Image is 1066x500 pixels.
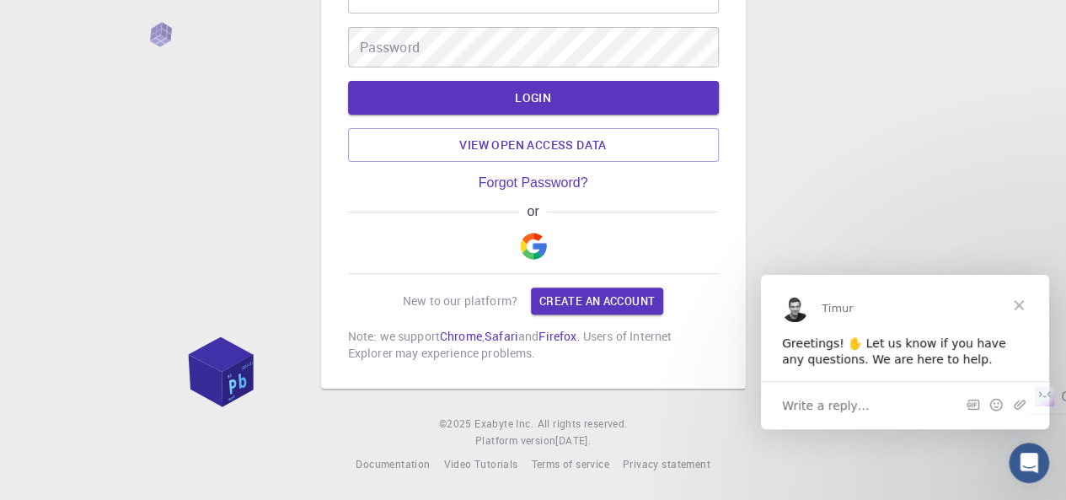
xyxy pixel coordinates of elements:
a: Create an account [531,288,663,315]
span: Platform version [475,433,555,449]
span: Exabyte Inc. [474,417,533,430]
a: [DATE]. [555,433,591,449]
a: Forgot Password? [479,175,588,191]
a: Firefox [538,328,576,344]
a: Terms of service [531,456,608,473]
a: Exabyte Inc. [474,416,533,433]
span: All rights reserved. [537,416,627,433]
img: Google [520,233,547,260]
span: Video Tutorials [443,457,517,470]
span: or [519,204,547,219]
a: Privacy statement [623,456,710,473]
iframe: Intercom live chat message [761,275,1049,429]
span: © 2025 [439,416,474,433]
a: Video Tutorials [443,456,517,473]
a: Safari [485,328,518,344]
span: Terms of service [531,457,608,470]
span: Documentation [356,457,430,470]
a: View open access data [348,128,719,162]
span: Privacy statement [623,457,710,470]
a: Documentation [356,456,430,473]
iframe: Intercom live chat [1009,443,1049,483]
button: LOGIN [348,81,719,115]
p: New to our platform? [403,293,517,309]
a: Chrome [440,328,482,344]
span: [DATE] . [555,433,591,447]
p: Note: we support , and . Users of Internet Explorer may experience problems. [348,328,719,362]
